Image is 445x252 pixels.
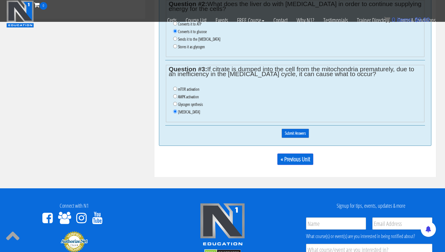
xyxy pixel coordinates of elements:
[415,16,418,23] span: $
[178,102,203,107] label: Glycogen synthesis
[232,10,269,31] a: FREE Course
[282,129,309,138] input: Submit Answers
[384,17,390,23] img: icon11.png
[415,16,430,23] bdi: 0.00
[178,94,199,99] label: AMPK activation
[5,203,144,209] h4: Connect with N1
[169,67,421,76] legend: If citrate is dumped into the cell from the mitochondria prematurely, due to an inefficiency in t...
[306,217,366,230] input: Name
[352,10,394,31] a: Trainer Directory
[211,10,232,31] a: Events
[6,0,34,28] img: n1-education
[181,10,211,31] a: Course List
[306,233,432,240] div: What course(s) or event(s) are you interested in being notified about?
[34,1,47,9] a: 0
[163,10,181,31] a: Certs
[178,37,220,42] label: Sends it to the [MEDICAL_DATA]
[169,66,207,72] strong: Question #3:
[394,10,440,31] a: Terms & Conditions
[397,16,413,23] span: items:
[292,10,319,31] a: Why N1?
[372,217,432,230] input: Email Address
[178,109,200,114] label: [MEDICAL_DATA]
[392,16,395,23] span: 0
[277,153,313,165] a: « Previous Unit
[178,87,199,92] label: mTOR activation
[200,203,245,248] img: n1-edu-logo
[301,203,440,209] h4: Signup for tips, events, updates & more
[178,44,205,49] label: Stores it as glycogen
[178,29,207,34] label: Converts it to glucose
[40,2,47,10] span: 0
[319,10,352,31] a: Testimonials
[384,16,430,23] a: 0 items: $0.00
[269,10,292,31] a: Contact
